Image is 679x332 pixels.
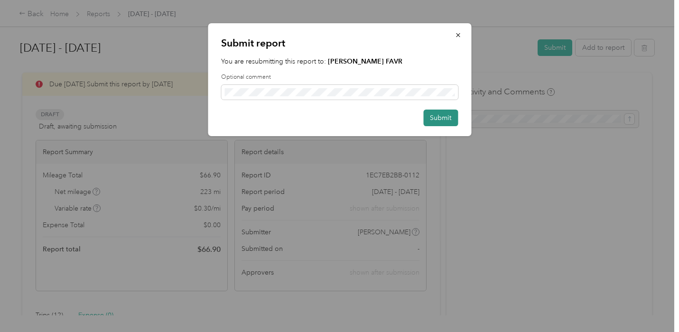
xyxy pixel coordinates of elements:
iframe: Everlance-gr Chat Button Frame [626,279,679,332]
button: Submit [423,110,458,126]
p: Submit report [221,37,458,50]
p: You are resubmitting this report to: [221,56,458,66]
strong: [PERSON_NAME] FAVR [328,57,402,65]
label: Optional comment [221,73,458,82]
